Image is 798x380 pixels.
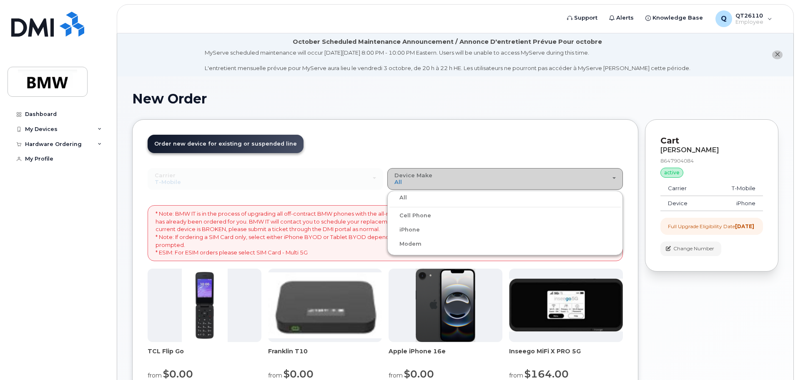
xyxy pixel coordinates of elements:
[416,269,476,342] img: iphone16e.png
[182,269,228,342] img: TCL_FLIP_MODE.jpg
[268,347,382,364] div: Franklin T10
[660,168,683,178] div: active
[509,372,523,379] small: from
[709,196,763,211] td: iPhone
[772,50,783,59] button: close notification
[389,225,420,235] label: iPhone
[389,239,422,249] label: Modem
[284,368,314,380] span: $0.00
[509,347,623,364] div: Inseego MiFi X PRO 5G
[389,193,407,203] label: All
[389,211,431,221] label: Cell Phone
[660,157,763,164] div: 8647904084
[163,368,193,380] span: $0.00
[389,372,403,379] small: from
[387,168,623,190] button: Device Make All
[154,141,297,147] span: Order new device for existing or suspended line
[660,196,709,211] td: Device
[404,368,434,380] span: $0.00
[762,344,792,374] iframe: Messenger Launcher
[509,279,623,332] img: cut_small_inseego_5G.jpg
[268,272,382,338] img: t10.jpg
[394,172,432,179] span: Device Make
[668,223,754,230] div: Full Upgrade Eligibility Date
[389,347,502,364] div: Apple iPhone 16e
[660,181,709,196] td: Carrier
[660,146,763,154] div: [PERSON_NAME]
[132,91,778,106] h1: New Order
[735,223,754,229] strong: [DATE]
[148,372,162,379] small: from
[205,49,690,72] div: MyServe scheduled maintenance will occur [DATE][DATE] 8:00 PM - 10:00 PM Eastern. Users will be u...
[673,245,714,252] span: Change Number
[709,181,763,196] td: T-Mobile
[660,242,721,256] button: Change Number
[156,210,615,256] p: * Note: BMW IT is in the process of upgrading all off-contract BMW phones with the all-new iPhone...
[394,179,402,185] span: All
[148,347,261,364] div: TCL Flip Go
[524,368,569,380] span: $164.00
[660,135,763,147] p: Cart
[268,372,282,379] small: from
[293,38,602,46] div: October Scheduled Maintenance Announcement / Annonce D'entretient Prévue Pour octobre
